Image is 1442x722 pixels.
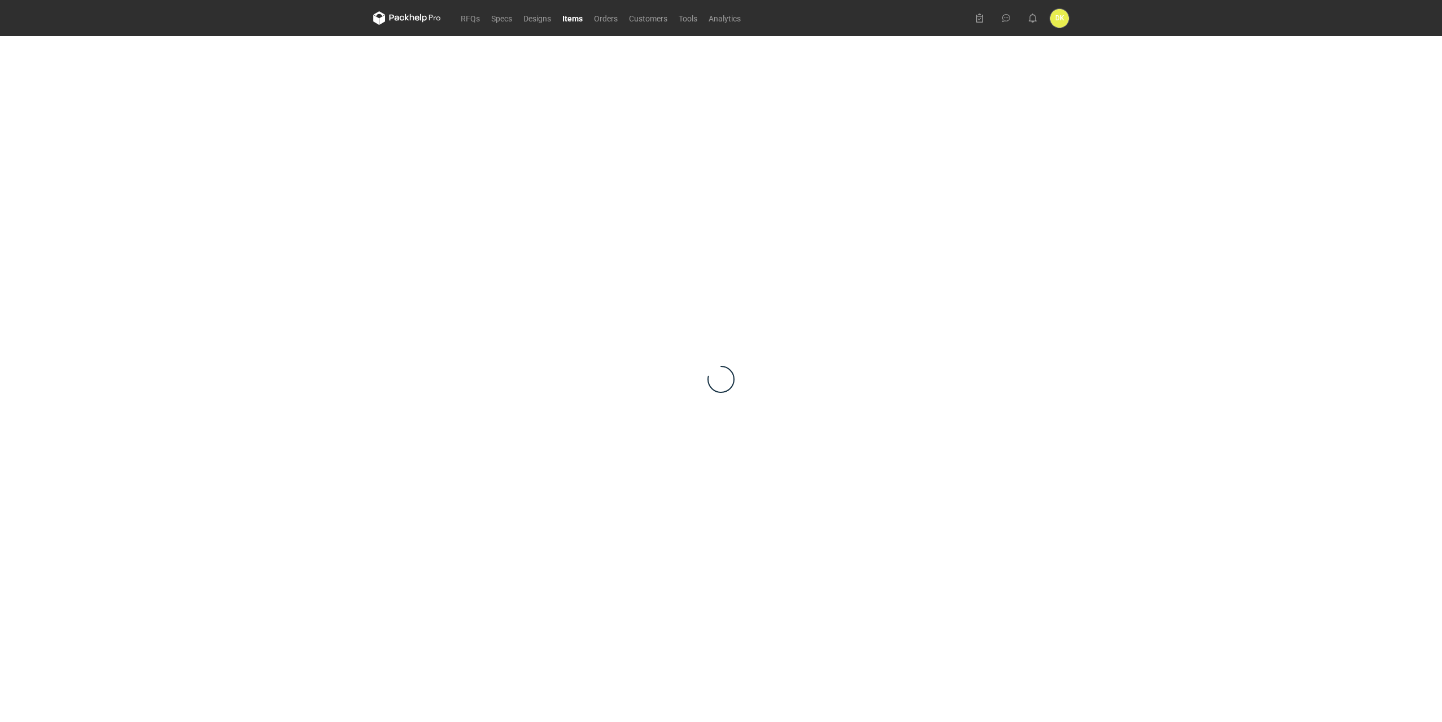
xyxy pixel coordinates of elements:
[486,11,518,25] a: Specs
[588,11,623,25] a: Orders
[623,11,673,25] a: Customers
[673,11,703,25] a: Tools
[373,11,441,25] svg: Packhelp Pro
[455,11,486,25] a: RFQs
[703,11,746,25] a: Analytics
[557,11,588,25] a: Items
[1050,9,1069,28] div: Dominika Kaczyńska
[518,11,557,25] a: Designs
[1050,9,1069,28] button: DK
